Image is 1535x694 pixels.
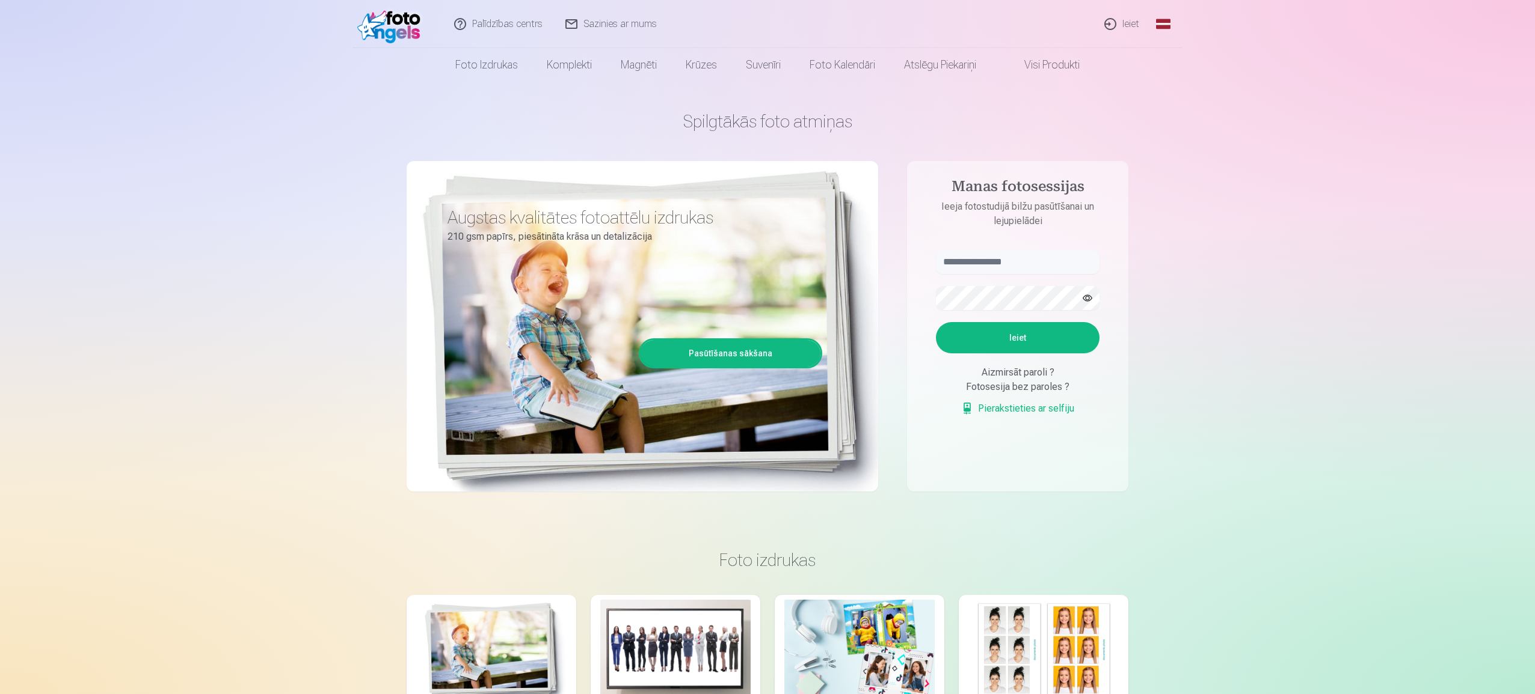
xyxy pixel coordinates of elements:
div: Aizmirsāt paroli ? [936,365,1100,380]
button: Ieiet [936,322,1100,353]
h4: Manas fotosessijas [924,178,1112,199]
a: Suvenīri [731,48,795,82]
p: 210 gsm papīrs, piesātināta krāsa un detalizācija [448,228,813,245]
a: Visi produkti [991,48,1094,82]
a: Komplekti [532,48,606,82]
a: Magnēti [606,48,671,82]
a: Krūzes [671,48,731,82]
a: Pasūtīšanas sākšana [641,340,820,367]
div: Fotosesija bez paroles ? [936,380,1100,394]
img: /fa1 [357,5,426,43]
a: Foto izdrukas [441,48,532,82]
a: Atslēgu piekariņi [890,48,991,82]
h3: Foto izdrukas [416,549,1119,571]
a: Foto kalendāri [795,48,890,82]
p: Ieeja fotostudijā bilžu pasūtīšanai un lejupielādei [924,199,1112,228]
h3: Augstas kvalitātes fotoattēlu izdrukas [448,207,813,228]
h1: Spilgtākās foto atmiņas [407,111,1128,132]
a: Pierakstieties ar selfiju [961,401,1074,416]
